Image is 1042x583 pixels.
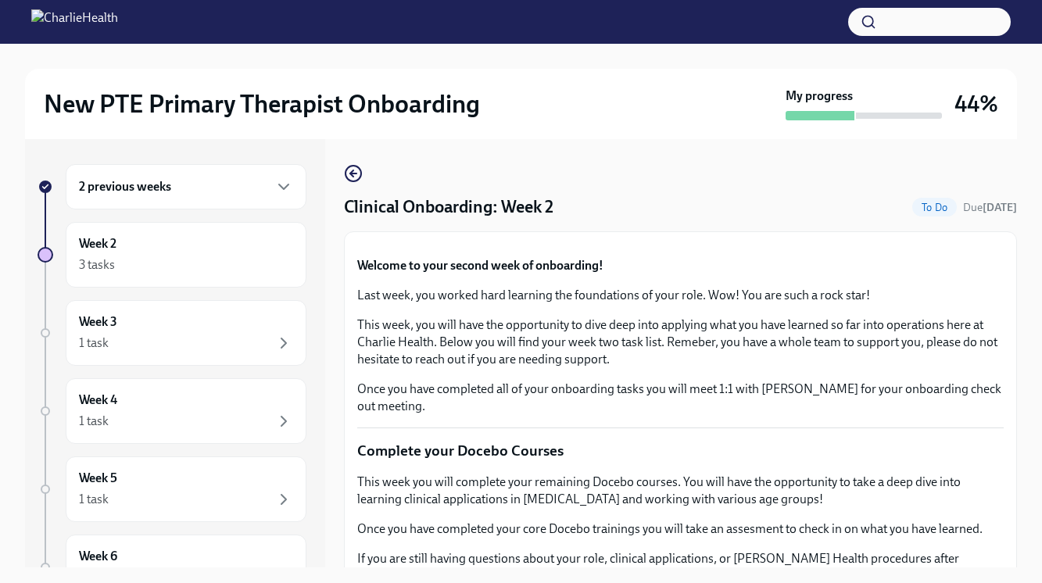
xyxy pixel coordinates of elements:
[38,222,306,288] a: Week 23 tasks
[983,201,1017,214] strong: [DATE]
[357,258,603,273] strong: Welcome to your second week of onboarding!
[357,317,1004,368] p: This week, you will have the opportunity to dive deep into applying what you have learned so far ...
[357,441,1004,461] p: Complete your Docebo Courses
[79,548,117,565] h6: Week 6
[79,491,109,508] div: 1 task
[79,470,117,487] h6: Week 5
[79,235,116,252] h6: Week 2
[954,90,998,118] h3: 44%
[79,178,171,195] h6: 2 previous weeks
[79,256,115,274] div: 3 tasks
[963,200,1017,215] span: October 11th, 2025 10:00
[357,474,1004,508] p: This week you will complete your remaining Docebo courses. You will have the opportunity to take ...
[786,88,853,105] strong: My progress
[912,202,957,213] span: To Do
[79,392,117,409] h6: Week 4
[344,195,553,219] h4: Clinical Onboarding: Week 2
[38,456,306,522] a: Week 51 task
[38,300,306,366] a: Week 31 task
[44,88,480,120] h2: New PTE Primary Therapist Onboarding
[79,413,109,430] div: 1 task
[963,201,1017,214] span: Due
[357,287,1004,304] p: Last week, you worked hard learning the foundations of your role. Wow! You are such a rock star!
[38,378,306,444] a: Week 41 task
[31,9,118,34] img: CharlieHealth
[357,520,1004,538] p: Once you have completed your core Docebo trainings you will take an assesment to check in on what...
[357,381,1004,415] p: Once you have completed all of your onboarding tasks you will meet 1:1 with [PERSON_NAME] for you...
[79,334,109,352] div: 1 task
[66,164,306,209] div: 2 previous weeks
[79,313,117,331] h6: Week 3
